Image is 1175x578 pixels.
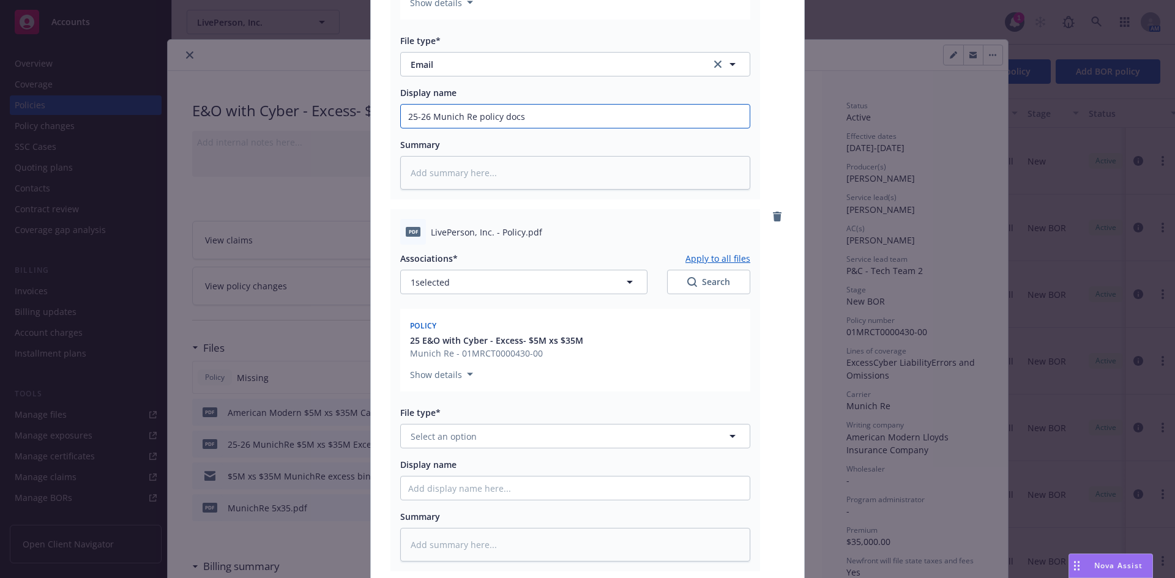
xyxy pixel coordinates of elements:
input: Add display name here... [401,476,750,500]
span: File type* [400,407,441,418]
div: Drag to move [1069,554,1084,577]
button: Select an option [400,424,750,448]
button: Show details [405,367,478,382]
span: Select an option [411,430,477,443]
button: Nova Assist [1069,554,1153,578]
span: Nova Assist [1094,560,1143,571]
span: Display name [400,459,457,470]
span: Summary [400,511,440,522]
